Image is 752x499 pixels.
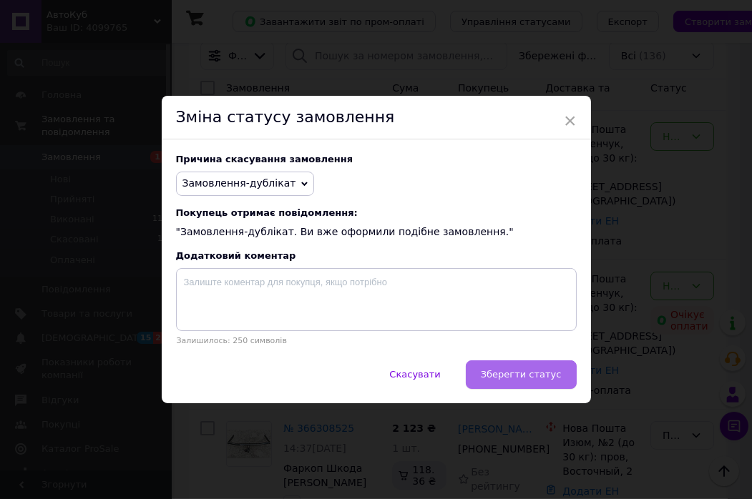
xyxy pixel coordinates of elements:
[176,154,577,164] div: Причина скасування замовлення
[481,369,562,380] span: Зберегти статус
[176,207,577,218] span: Покупець отримає повідомлення:
[176,207,577,239] div: "Замовлення-дублікат. Ви вже оформили подібне замовлення."
[176,250,577,261] div: Додатковий коментар
[389,369,440,380] span: Скасувати
[176,336,577,345] p: Залишилось: 250 символів
[182,177,296,189] span: Замовлення-дублікат
[162,96,591,139] div: Зміна статусу замовлення
[564,109,577,133] span: ×
[466,360,577,389] button: Зберегти статус
[374,360,455,389] button: Скасувати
